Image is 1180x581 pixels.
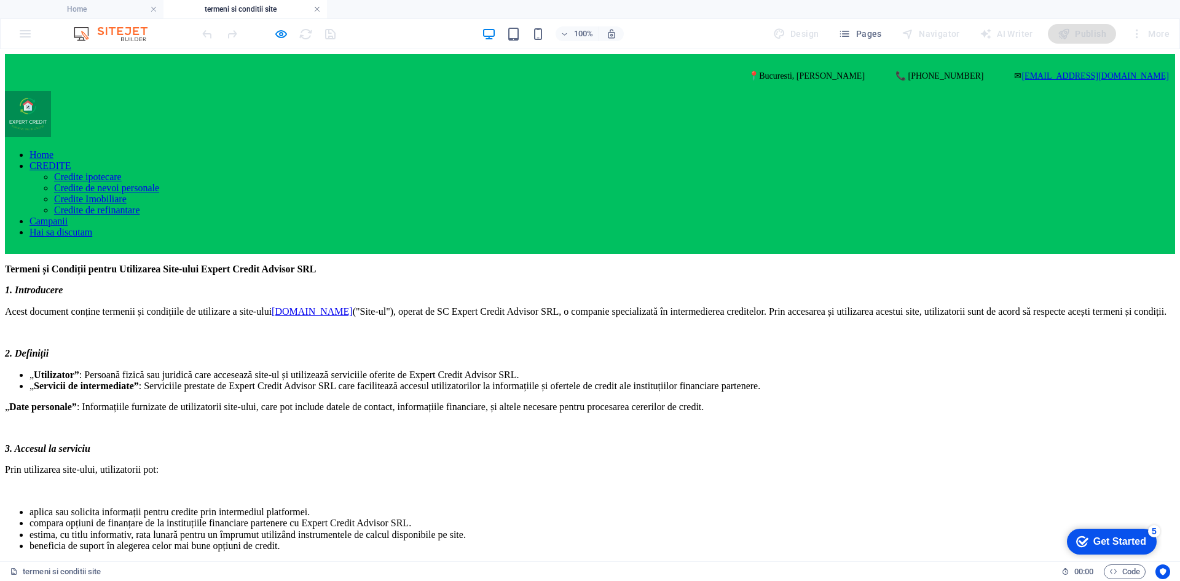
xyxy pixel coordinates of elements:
[768,24,824,44] div: Design (Ctrl+Alt+Y)
[838,28,881,40] span: Pages
[1109,564,1140,579] span: Code
[1074,564,1093,579] span: 00 00
[1155,564,1170,579] button: Usercentrics
[833,24,886,44] button: Pages
[71,26,163,41] img: Editor Logo
[163,2,327,16] h4: termeni si conditii site
[10,6,100,32] div: Get Started 5 items remaining, 0% complete
[606,28,617,39] i: On resize automatically adjust zoom level to fit chosen device.
[1083,567,1085,576] span: :
[556,26,599,41] button: 100%
[1104,564,1146,579] button: Code
[273,26,288,41] button: Click here to leave preview mode and continue editing
[91,2,103,15] div: 5
[36,14,89,25] div: Get Started
[1061,564,1094,579] h6: Session time
[574,26,594,41] h6: 100%
[10,564,101,579] a: Click to cancel selection. Double-click to open Pages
